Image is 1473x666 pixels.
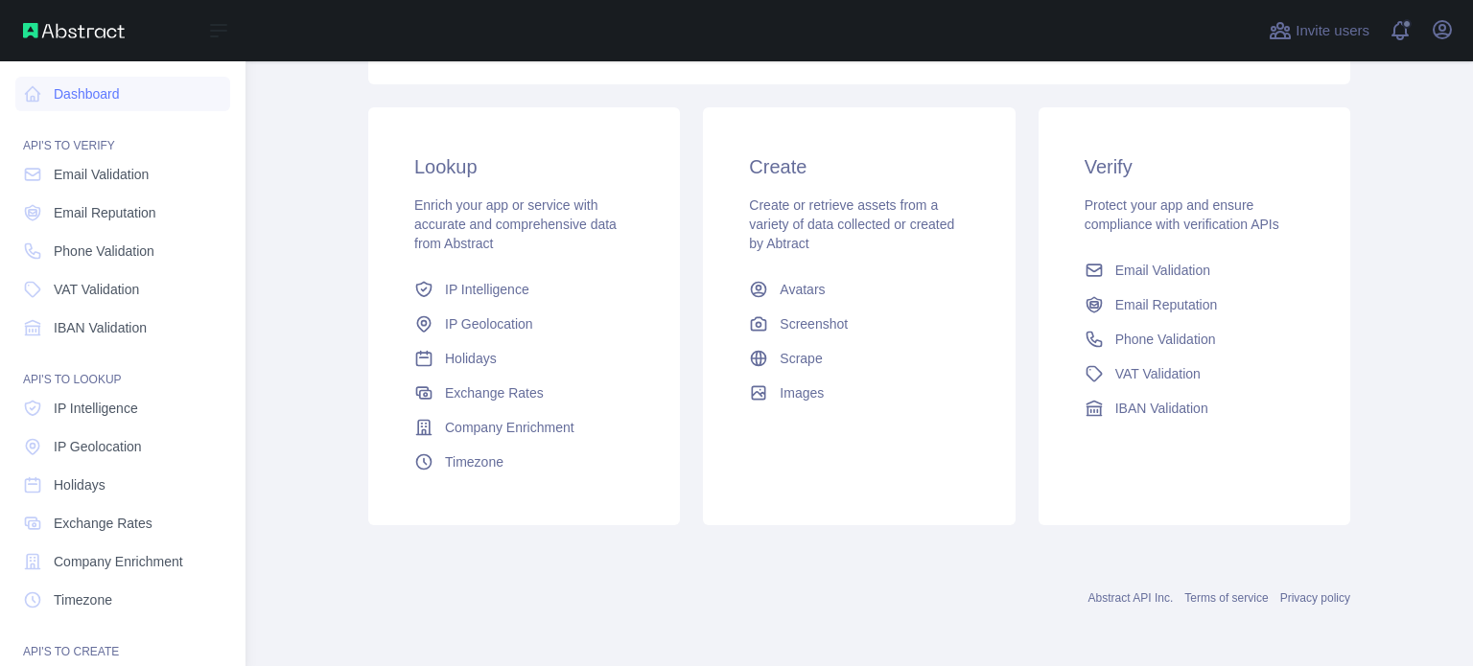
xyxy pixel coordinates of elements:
[407,445,642,479] a: Timezone
[749,153,969,180] h3: Create
[741,341,976,376] a: Scrape
[15,429,230,464] a: IP Geolocation
[407,410,642,445] a: Company Enrichment
[407,307,642,341] a: IP Geolocation
[15,234,230,268] a: Phone Validation
[1085,153,1304,180] h3: Verify
[1280,591,1350,605] a: Privacy policy
[1115,261,1210,280] span: Email Validation
[15,583,230,617] a: Timezone
[445,383,544,402] span: Exchange Rates
[1115,330,1216,349] span: Phone Validation
[54,203,156,222] span: Email Reputation
[780,383,824,402] span: Images
[15,349,230,387] div: API'S TO LOOKUP
[54,318,147,337] span: IBAN Validation
[54,437,142,456] span: IP Geolocation
[445,314,533,333] span: IP Geolocation
[1077,356,1312,391] a: VAT Validation
[780,314,848,333] span: Screenshot
[54,280,139,299] span: VAT Validation
[15,506,230,540] a: Exchange Rates
[407,272,642,307] a: IP Intelligence
[407,376,642,410] a: Exchange Rates
[1115,364,1201,383] span: VAT Validation
[1115,399,1208,418] span: IBAN Validation
[445,349,497,368] span: Holidays
[445,452,503,471] span: Timezone
[15,391,230,425] a: IP Intelligence
[1115,295,1218,314] span: Email Reputation
[54,514,152,533] span: Exchange Rates
[15,195,230,230] a: Email Reputation
[54,590,112,609] span: Timezone
[1077,322,1312,356] a: Phone Validation
[15,544,230,579] a: Company Enrichment
[741,272,976,307] a: Avatars
[15,272,230,307] a: VAT Validation
[23,23,125,38] img: Abstract API
[15,310,230,345] a: IBAN Validation
[54,241,154,261] span: Phone Validation
[445,280,529,299] span: IP Intelligence
[407,341,642,376] a: Holidays
[445,418,574,437] span: Company Enrichment
[54,552,183,571] span: Company Enrichment
[15,115,230,153] div: API'S TO VERIFY
[15,77,230,111] a: Dashboard
[414,197,617,251] span: Enrich your app or service with accurate and comprehensive data from Abstract
[780,280,825,299] span: Avatars
[54,165,149,184] span: Email Validation
[1296,20,1369,42] span: Invite users
[15,468,230,502] a: Holidays
[54,475,105,494] span: Holidays
[1265,15,1373,46] button: Invite users
[15,621,230,659] div: API'S TO CREATE
[1077,253,1312,287] a: Email Validation
[741,376,976,410] a: Images
[54,399,138,418] span: IP Intelligence
[1077,391,1312,425] a: IBAN Validation
[414,153,634,180] h3: Lookup
[1077,287,1312,322] a: Email Reputation
[1184,591,1268,605] a: Terms of service
[1088,591,1174,605] a: Abstract API Inc.
[741,307,976,341] a: Screenshot
[749,197,954,251] span: Create or retrieve assets from a variety of data collected or created by Abtract
[1085,197,1279,232] span: Protect your app and ensure compliance with verification APIs
[780,349,822,368] span: Scrape
[15,157,230,192] a: Email Validation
